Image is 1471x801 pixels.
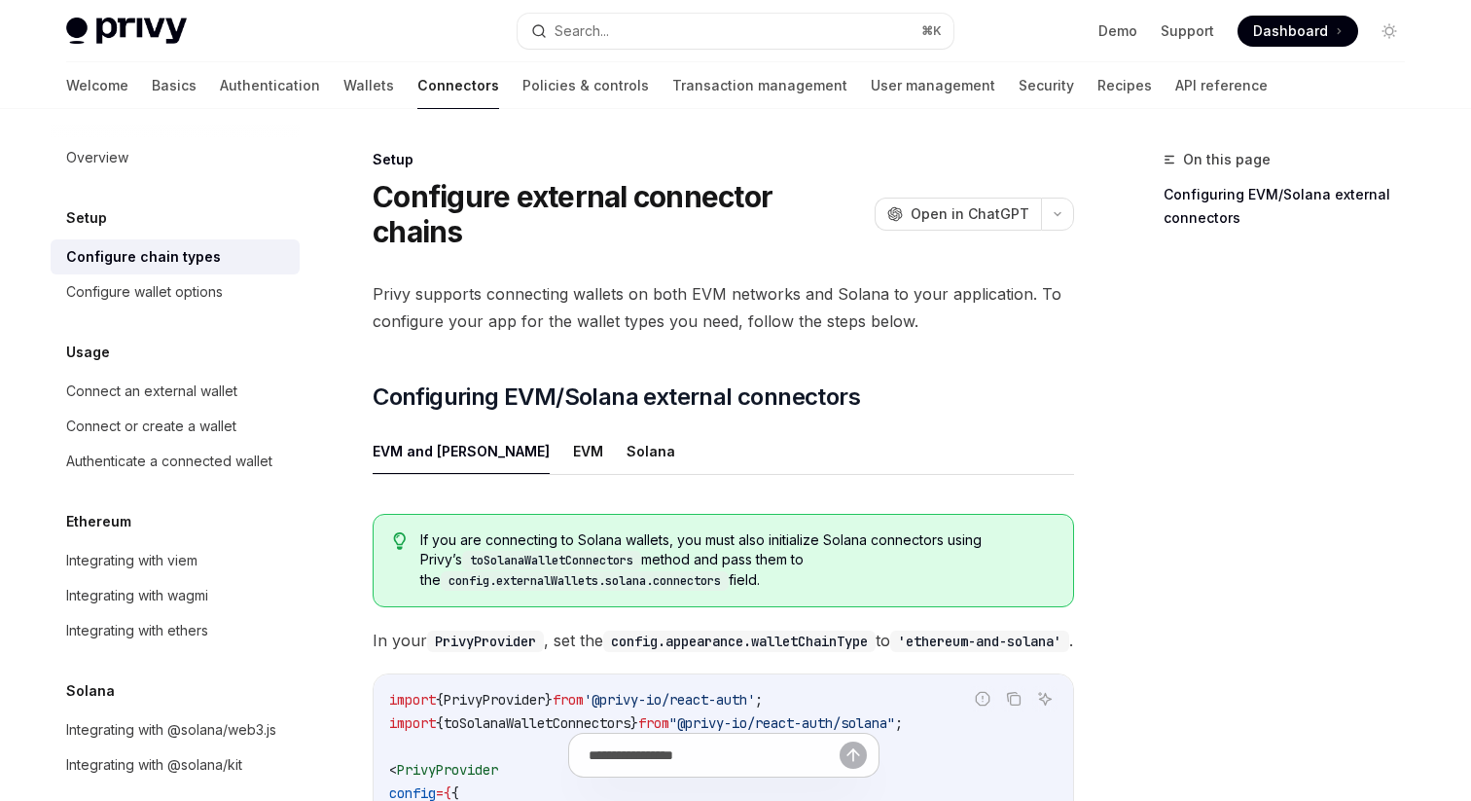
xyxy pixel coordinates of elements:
[890,631,1069,652] code: 'ethereum-and-solana'
[1019,62,1074,109] a: Security
[373,179,867,249] h1: Configure external connector chains
[373,428,550,474] button: EVM and [PERSON_NAME]
[1175,62,1268,109] a: API reference
[373,150,1074,169] div: Setup
[871,62,995,109] a: User management
[755,691,763,709] span: ;
[66,18,187,45] img: light logo
[555,19,609,43] div: Search...
[921,23,942,39] span: ⌘ K
[66,450,272,473] div: Authenticate a connected wallet
[1253,21,1328,41] span: Dashboard
[51,239,300,274] a: Configure chain types
[518,14,953,49] button: Search...⌘K
[417,62,499,109] a: Connectors
[638,714,669,732] span: from
[66,380,237,403] div: Connect an external wallet
[875,198,1041,231] button: Open in ChatGPT
[152,62,197,109] a: Basics
[66,146,128,169] div: Overview
[444,691,545,709] span: PrivyProvider
[393,532,407,550] svg: Tip
[427,631,544,652] code: PrivyProvider
[66,584,208,607] div: Integrating with wagmi
[51,543,300,578] a: Integrating with viem
[545,691,553,709] span: }
[1161,21,1214,41] a: Support
[66,619,208,642] div: Integrating with ethers
[1097,62,1152,109] a: Recipes
[51,578,300,613] a: Integrating with wagmi
[1238,16,1358,47] a: Dashboard
[573,428,603,474] button: EVM
[66,753,242,777] div: Integrating with @solana/kit
[584,691,755,709] span: '@privy-io/react-auth'
[66,510,131,533] h5: Ethereum
[389,714,436,732] span: import
[553,691,584,709] span: from
[672,62,847,109] a: Transaction management
[51,140,300,175] a: Overview
[669,714,895,732] span: "@privy-io/react-auth/solana"
[51,747,300,783] a: Integrating with @solana/kit
[462,551,641,570] code: toSolanaWalletConnectors
[444,714,630,732] span: toSolanaWalletConnectors
[66,341,110,364] h5: Usage
[840,742,867,769] button: Send message
[51,409,300,444] a: Connect or create a wallet
[603,631,876,652] code: config.appearance.walletChainType
[373,382,860,413] span: Configuring EVM/Solana external connectors
[522,62,649,109] a: Policies & controls
[1164,179,1420,234] a: Configuring EVM/Solana external connectors
[66,280,223,304] div: Configure wallet options
[1001,686,1026,711] button: Copy the contents from the code block
[420,530,1054,591] span: If you are connecting to Solana wallets, you must also initialize Solana connectors using Privy’s...
[51,712,300,747] a: Integrating with @solana/web3.js
[630,714,638,732] span: }
[589,734,840,777] input: Ask a question...
[66,718,276,742] div: Integrating with @solana/web3.js
[66,415,236,438] div: Connect or create a wallet
[389,691,436,709] span: import
[343,62,394,109] a: Wallets
[66,679,115,703] h5: Solana
[51,613,300,648] a: Integrating with ethers
[51,274,300,309] a: Configure wallet options
[66,245,221,269] div: Configure chain types
[911,204,1029,224] span: Open in ChatGPT
[1098,21,1137,41] a: Demo
[1032,686,1058,711] button: Ask AI
[1374,16,1405,47] button: Toggle dark mode
[1183,148,1271,171] span: On this page
[441,571,729,591] code: config.externalWallets.solana.connectors
[66,549,197,572] div: Integrating with viem
[66,206,107,230] h5: Setup
[895,714,903,732] span: ;
[436,691,444,709] span: {
[51,444,300,479] a: Authenticate a connected wallet
[373,280,1074,335] span: Privy supports connecting wallets on both EVM networks and Solana to your application. To configu...
[66,62,128,109] a: Welcome
[220,62,320,109] a: Authentication
[436,714,444,732] span: {
[373,627,1074,654] span: In your , set the to .
[627,428,675,474] button: Solana
[970,686,995,711] button: Report incorrect code
[51,374,300,409] a: Connect an external wallet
